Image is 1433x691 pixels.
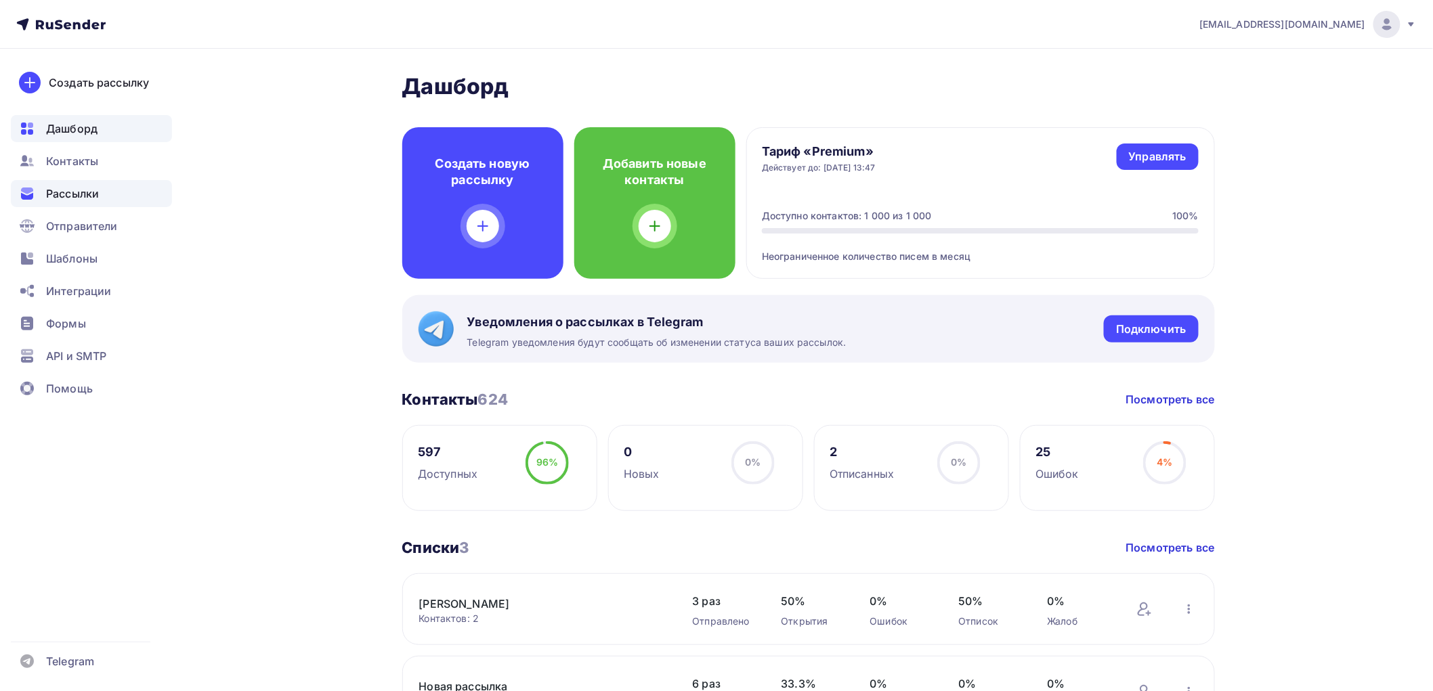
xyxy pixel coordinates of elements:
[951,456,966,468] span: 0%
[11,115,172,142] a: Дашборд
[1048,593,1109,609] span: 0%
[46,185,99,202] span: Рассылки
[46,120,98,137] span: Дашборд
[693,593,754,609] span: 3 раз
[46,250,98,267] span: Шаблоны
[830,466,894,482] div: Отписанных
[536,456,558,468] span: 96%
[11,213,172,240] a: Отправители
[596,156,714,188] h4: Добавить новые контакты
[467,314,847,330] span: Уведомления о рассылках в Telegram
[11,180,172,207] a: Рассылки
[1129,149,1186,164] div: Управлять
[402,390,509,409] h3: Контакты
[49,74,149,91] div: Создать рассылку
[624,466,660,482] div: Новых
[1172,209,1199,223] div: 100%
[46,380,93,397] span: Помощь
[1126,391,1215,407] a: Посмотреть все
[402,73,1215,100] h2: Дашборд
[870,593,932,609] span: 0%
[46,348,106,364] span: API и SMTP
[782,615,843,628] div: Открытия
[1035,444,1079,460] div: 25
[870,615,932,628] div: Ошибок
[46,283,111,299] span: Интеграции
[830,444,894,460] div: 2
[745,456,761,468] span: 0%
[418,466,477,482] div: Доступных
[959,593,1021,609] span: 50%
[11,245,172,272] a: Шаблоны
[1126,539,1215,556] a: Посмотреть все
[1048,615,1109,628] div: Жалоб
[478,391,508,408] span: 624
[693,615,754,628] div: Отправлено
[424,156,542,188] h4: Создать новую рассылку
[467,336,847,349] span: Telegram уведомления будут сообщать об изменении статуса ваших рассылок.
[1157,456,1172,468] span: 4%
[1116,321,1186,337] div: Подключить
[46,153,98,169] span: Контакты
[762,162,876,173] div: Действует до: [DATE] 13:47
[46,315,86,332] span: Формы
[419,612,666,625] div: Контактов: 2
[762,143,876,160] h4: Тариф «Premium»
[459,539,469,556] span: 3
[762,233,1199,263] div: Неограниченное количество писем в месяц
[1035,466,1079,482] div: Ошибок
[959,615,1021,628] div: Отписок
[1199,18,1365,31] span: [EMAIL_ADDRESS][DOMAIN_NAME]
[762,209,932,223] div: Доступно контактов: 1 000 из 1 000
[1199,11,1417,38] a: [EMAIL_ADDRESS][DOMAIN_NAME]
[11,310,172,337] a: Формы
[419,596,649,612] a: [PERSON_NAME]
[624,444,660,460] div: 0
[46,218,118,234] span: Отправители
[46,653,94,669] span: Telegram
[418,444,477,460] div: 597
[11,148,172,175] a: Контакты
[782,593,843,609] span: 50%
[402,538,469,557] h3: Списки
